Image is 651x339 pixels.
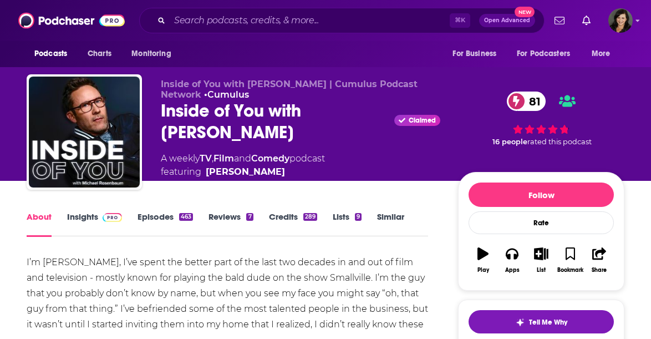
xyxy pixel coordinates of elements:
div: 81 16 peoplerated this podcast [458,79,624,159]
a: Similar [377,211,404,237]
span: , [212,153,213,164]
span: For Business [452,46,496,62]
div: Play [477,267,489,274]
div: 463 [179,213,193,221]
div: Search podcasts, credits, & more... [139,8,545,33]
span: Inside of You with [PERSON_NAME] | Cumulus Podcast Network [161,79,418,100]
a: Credits289 [269,211,317,237]
span: 81 [518,92,546,111]
a: TV [200,153,212,164]
span: Charts [88,46,111,62]
div: Bookmark [557,267,583,274]
span: ⌘ K [450,13,470,28]
a: InsightsPodchaser Pro [67,211,122,237]
span: Open Advanced [484,18,530,23]
img: tell me why sparkle [516,318,525,327]
button: open menu [510,43,586,64]
a: About [27,211,52,237]
a: Cumulus [207,89,249,100]
button: Share [585,240,614,280]
button: Play [469,240,497,280]
a: Show notifications dropdown [578,11,595,30]
img: Inside of You with Michael Rosenbaum [29,77,140,188]
button: List [527,240,556,280]
span: More [592,46,611,62]
span: Podcasts [34,46,67,62]
input: Search podcasts, credits, & more... [170,12,450,29]
a: Reviews7 [208,211,253,237]
button: open menu [584,43,624,64]
button: open menu [27,43,82,64]
button: Apps [497,240,526,280]
div: 9 [355,213,362,221]
a: Michael Rosenbaum [206,165,285,179]
button: open menu [124,43,185,64]
a: Comedy [251,153,289,164]
div: Rate [469,211,614,234]
button: open menu [445,43,510,64]
span: Tell Me Why [529,318,567,327]
button: tell me why sparkleTell Me Why [469,310,614,333]
div: 289 [303,213,317,221]
a: Lists9 [333,211,362,237]
button: Show profile menu [608,8,633,33]
a: Film [213,153,234,164]
span: and [234,153,251,164]
span: New [515,7,535,17]
div: 7 [246,213,253,221]
button: Open AdvancedNew [479,14,535,27]
img: Podchaser Pro [103,213,122,222]
div: Share [592,267,607,274]
a: 81 [507,92,546,111]
button: Follow [469,183,614,207]
div: Apps [505,267,520,274]
button: Bookmark [556,240,584,280]
a: Charts [80,43,118,64]
div: A weekly podcast [161,152,325,179]
span: For Podcasters [517,46,570,62]
span: featuring [161,165,325,179]
span: 16 people [492,138,527,146]
span: • [204,89,249,100]
span: Monitoring [131,46,171,62]
img: User Profile [608,8,633,33]
div: List [537,267,546,274]
a: Show notifications dropdown [550,11,569,30]
span: rated this podcast [527,138,592,146]
img: Podchaser - Follow, Share and Rate Podcasts [18,10,125,31]
span: Claimed [409,118,436,123]
span: Logged in as ShannonLeighKeenan [608,8,633,33]
a: Episodes463 [138,211,193,237]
